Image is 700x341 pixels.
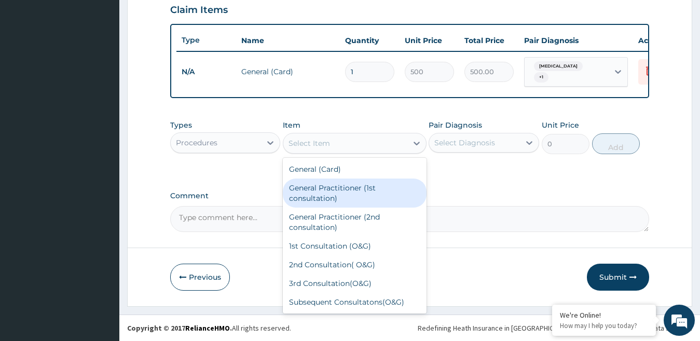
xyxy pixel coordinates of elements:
div: Redefining Heath Insurance in [GEOGRAPHIC_DATA] using Telemedicine and Data Science! [418,323,692,333]
button: Previous [170,264,230,291]
div: Select Item [289,138,330,148]
td: General (Card) [236,61,340,82]
label: Item [283,120,300,130]
label: Unit Price [542,120,579,130]
div: General (Card) [283,160,427,179]
div: General Practitioner (2nd consultation) [283,208,427,237]
div: General Practitioner (1st consultation) [283,179,427,208]
div: 1st Consultation ( General Surgeon) [283,311,427,330]
th: Name [236,30,340,51]
label: Comment [170,192,650,200]
div: 3rd Consultation(O&G) [283,274,427,293]
span: We're online! [60,103,143,208]
th: Unit Price [400,30,459,51]
div: Chat with us now [54,58,174,72]
th: Pair Diagnosis [519,30,633,51]
p: How may I help you today? [560,321,648,330]
div: Minimize live chat window [170,5,195,30]
label: Types [170,121,192,130]
div: Subsequent Consultatons(O&G) [283,293,427,311]
th: Quantity [340,30,400,51]
span: [MEDICAL_DATA] [534,61,583,72]
td: N/A [176,62,236,81]
textarea: Type your message and hit 'Enter' [5,229,198,265]
span: + 1 [534,72,548,83]
th: Actions [633,30,685,51]
div: Select Diagnosis [434,138,495,148]
div: Procedures [176,138,217,148]
h3: Claim Items [170,5,228,16]
a: RelianceHMO [185,323,230,333]
button: Add [592,133,640,154]
img: d_794563401_company_1708531726252_794563401 [19,52,42,78]
footer: All rights reserved. [119,315,700,341]
th: Total Price [459,30,519,51]
th: Type [176,31,236,50]
div: 2nd Consultation( O&G) [283,255,427,274]
strong: Copyright © 2017 . [127,323,232,333]
button: Submit [587,264,649,291]
div: We're Online! [560,310,648,320]
label: Pair Diagnosis [429,120,482,130]
div: 1st Consultation (O&G) [283,237,427,255]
